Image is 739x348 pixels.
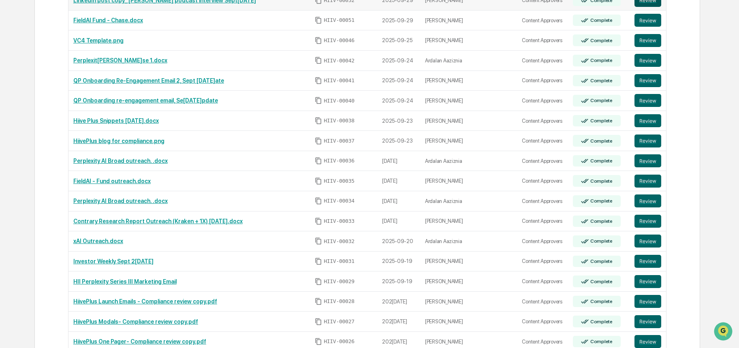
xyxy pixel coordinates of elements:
a: VC4 Template.png [73,37,124,44]
td: Content Approvers [517,211,568,232]
a: Review [634,135,661,147]
div: Complete [589,299,613,304]
span: HIIV-00032 [324,238,355,245]
button: Review [634,275,661,288]
td: 2025-09-20 [377,231,420,252]
td: [DATE] [377,151,420,171]
div: Start new chat [28,62,133,70]
button: Review [634,54,661,67]
span: HIIV-00038 [324,117,355,124]
div: Complete [589,38,613,43]
td: Content Approvers [517,71,568,91]
span: Copy Id [315,318,322,325]
a: Review [634,335,661,348]
td: [PERSON_NAME] [420,30,517,51]
div: Complete [589,279,613,284]
span: HIIV-00031 [324,258,355,265]
span: HIIV-00042 [324,58,355,64]
button: Review [634,14,661,27]
td: Ardalan Aaziznia [420,51,517,71]
button: Review [634,74,661,87]
td: Ardalan Aaziznia [420,151,517,171]
td: Ardalan Aaziznia [420,191,517,211]
a: Investor Weekly Sept 2[DATE] [73,258,154,265]
td: Content Approvers [517,292,568,312]
span: HIIV-00029 [324,278,355,285]
a: HII Perplexity Series III Marketing Email [73,278,177,285]
span: Copy Id [315,157,322,164]
td: Content Approvers [517,131,568,151]
button: Review [634,255,661,268]
div: Complete [589,138,613,144]
span: Copy Id [315,97,322,104]
td: Content Approvers [517,151,568,171]
a: Review [634,215,661,228]
span: Copy Id [315,298,322,305]
td: [DATE] [377,211,420,232]
td: [PERSON_NAME] [420,271,517,292]
span: HIIV-00033 [324,218,355,224]
span: HIIV-00051 [324,17,355,23]
a: 🗄️Attestations [56,99,104,113]
a: QP Onboarding Re-Engagement Email 2, Sept [DATE]ate [73,77,224,84]
a: HiivePlus One Pager- Compliance review copy.pdf [73,338,206,345]
a: 🔎Data Lookup [5,114,54,129]
div: Complete [589,198,613,204]
div: Complete [589,218,613,224]
span: HIIV-00041 [324,77,355,84]
a: Perplexity AI Broad outreach. .docx [73,158,168,164]
td: Content Approvers [517,271,568,292]
button: Review [634,114,661,127]
td: [PERSON_NAME] [420,312,517,332]
a: Perplexit[PERSON_NAME]se 1.docx [73,57,167,64]
div: Complete [589,78,613,83]
td: Content Approvers [517,11,568,31]
span: Copy Id [315,177,322,185]
div: Complete [589,98,613,103]
td: 202[DATE] [377,312,420,332]
a: Perplexity AI Broad outreach. .docx [73,198,168,204]
td: [PERSON_NAME] [420,91,517,111]
button: Review [634,94,661,107]
p: How can we help? [8,17,147,30]
span: HIIV-00035 [324,178,355,184]
span: HIIV-00037 [324,138,355,144]
span: Data Lookup [16,117,51,126]
td: Content Approvers [517,252,568,272]
button: Review [634,194,661,207]
a: FieldAI Fund - Chase.docx [73,17,143,23]
td: 2025-09-19 [377,271,420,292]
span: HIIV-00040 [324,98,355,104]
td: Content Approvers [517,51,568,71]
td: Content Approvers [517,171,568,191]
div: Complete [589,178,613,184]
td: 2025-09-25 [377,30,420,51]
span: Copy Id [315,258,322,265]
a: Review [634,154,661,167]
a: Hiive Plus Snippets [DATE].docx [73,117,159,124]
td: Content Approvers [517,312,568,332]
td: 2025-09-24 [377,91,420,111]
a: Review [634,295,661,308]
a: HiivePlus Launch Emails - Compliance review copy.pdf [73,298,217,305]
span: Copy Id [315,77,322,84]
td: [PERSON_NAME] [420,211,517,232]
a: FieldAI - Fund outreach.docx [73,178,151,184]
div: Complete [589,158,613,164]
span: HIIV-00034 [324,198,355,204]
div: Complete [589,58,613,63]
span: Copy Id [315,197,322,205]
a: Review [634,235,661,248]
button: Review [634,34,661,47]
td: 2025-09-23 [377,131,420,151]
td: Content Approvers [517,191,568,211]
a: QP Onboarding re-engagement email, Se[DATE]pdate [73,97,218,104]
a: xAI Outreach.docx [73,238,123,244]
span: HIIV-00028 [324,298,355,305]
div: Complete [589,339,613,344]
